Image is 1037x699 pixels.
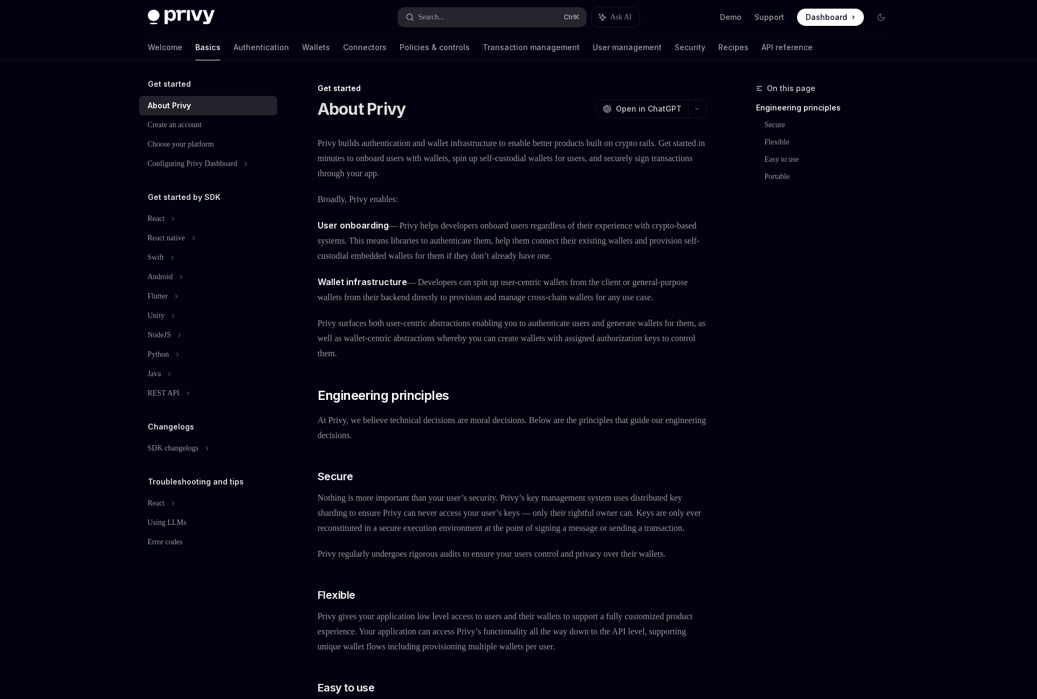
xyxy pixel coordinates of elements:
a: Wallets [302,34,330,60]
a: Demo [720,12,741,23]
span: On this page [767,82,815,95]
span: Nothing is more important than your user’s security. Privy’s key management system uses distribut... [318,490,706,536]
a: Create an account [139,115,277,135]
a: User management [593,34,662,60]
a: Security [675,34,705,60]
a: Dashboard [797,9,864,26]
a: Engineering principles [756,99,898,116]
a: Policies & controls [400,34,470,60]
span: Open in ChatGPT [616,103,682,114]
a: Flexible [765,134,898,151]
a: API reference [761,34,813,60]
a: Using LLMs [139,513,277,532]
div: REST API [148,387,180,400]
strong: Wallet infrastructure [318,276,407,287]
span: Ask AI [610,12,631,23]
button: Toggle dark mode [873,9,890,26]
h5: Changelogs [148,420,194,433]
span: Privy regularly undergoes rigorous audits to ensure your users control and privacy over their wal... [318,546,706,562]
button: Ask AI [592,8,639,27]
div: Error codes [148,536,183,549]
a: Secure [765,116,898,134]
div: Create an account [148,119,202,132]
div: React [148,497,165,510]
strong: User onboarding [318,220,389,231]
span: Dashboard [806,12,847,23]
button: Open in ChatGPT [596,100,688,118]
a: Choose your platform [139,135,277,154]
button: Search...CtrlK [398,8,587,27]
a: Welcome [148,34,182,60]
span: At Privy, we believe technical decisions are moral decisions. Below are the principles that guide... [318,413,706,443]
span: Easy to use [318,680,375,695]
span: Broadly, Privy enables: [318,192,706,207]
img: dark logo [148,10,215,25]
h5: Get started [148,78,191,91]
div: Java [148,368,161,380]
div: Search... [418,11,445,24]
span: — Privy helps developers onboard users regardless of their experience with crypto-based systems. ... [318,218,706,264]
div: Unity [148,309,165,322]
a: Recipes [718,34,748,60]
span: Flexible [318,587,355,603]
a: Portable [765,168,898,185]
div: Flutter [148,290,168,303]
h5: Troubleshooting and tips [148,475,244,488]
a: Support [754,12,784,23]
div: Choose your platform [148,138,214,151]
span: Secure [318,469,353,484]
span: — Developers can spin up user-centric wallets from the client or general-purpose wallets from the... [318,274,706,305]
div: Swift [148,251,164,264]
div: SDK changelogs [148,442,199,455]
a: Transaction management [483,34,580,60]
div: Android [148,271,173,283]
span: Engineering principles [318,387,449,404]
h5: Get started by SDK [148,191,221,204]
div: React native [148,232,186,245]
a: About Privy [139,96,277,115]
a: Error codes [139,532,277,552]
span: Privy builds authentication and wallet infrastructure to enable better products built on crypto r... [318,136,706,181]
div: Get started [318,83,706,94]
div: Configuring Privy Dashboard [148,157,237,170]
div: React [148,212,165,225]
a: Authentication [234,34,289,60]
div: Python [148,348,169,361]
div: About Privy [148,99,191,112]
span: Privy gives your application low level access to users and their wallets to support a fully custo... [318,609,706,654]
h1: About Privy [318,99,406,119]
a: Connectors [343,34,387,60]
span: Privy surfaces both user-centric abstractions enabling you to authenticate users and generate wal... [318,316,706,361]
div: Using LLMs [148,516,187,529]
a: Basics [195,34,221,60]
div: NodeJS [148,329,171,342]
span: Ctrl K [564,13,580,22]
a: Easy to use [765,151,898,168]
